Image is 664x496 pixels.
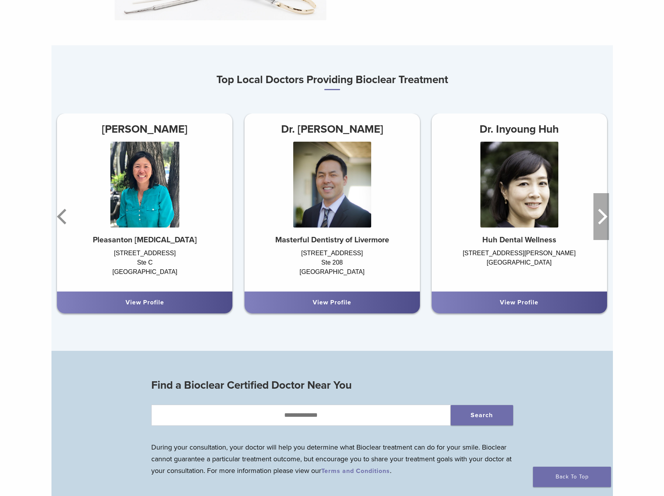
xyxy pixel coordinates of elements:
[51,70,613,90] h3: Top Local Doctors Providing Bioclear Treatment
[480,142,558,228] img: Dr. Inyoung Huh
[244,249,420,284] div: [STREET_ADDRESS] Ste 208 [GEOGRAPHIC_DATA]
[593,193,609,240] button: Next
[57,120,232,139] h3: [PERSON_NAME]
[482,235,556,245] strong: Huh Dental Wellness
[244,120,420,139] h3: Dr. [PERSON_NAME]
[57,249,232,284] div: [STREET_ADDRESS] Ste C [GEOGRAPHIC_DATA]
[451,405,513,425] button: Search
[126,299,164,306] a: View Profile
[293,142,371,228] img: Dr. John Chan
[432,249,607,284] div: [STREET_ADDRESS][PERSON_NAME] [GEOGRAPHIC_DATA]
[110,142,179,228] img: Dr. Maggie Chao
[93,235,197,245] strong: Pleasanton [MEDICAL_DATA]
[432,120,607,139] h3: Dr. Inyoung Huh
[275,235,389,245] strong: Masterful Dentistry of Livermore
[533,467,611,487] a: Back To Top
[151,441,513,476] p: During your consultation, your doctor will help you determine what Bioclear treatment can do for ...
[151,376,513,395] h3: Find a Bioclear Certified Doctor Near You
[313,299,351,306] a: View Profile
[55,193,71,240] button: Previous
[321,467,390,475] a: Terms and Conditions
[500,299,538,306] a: View Profile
